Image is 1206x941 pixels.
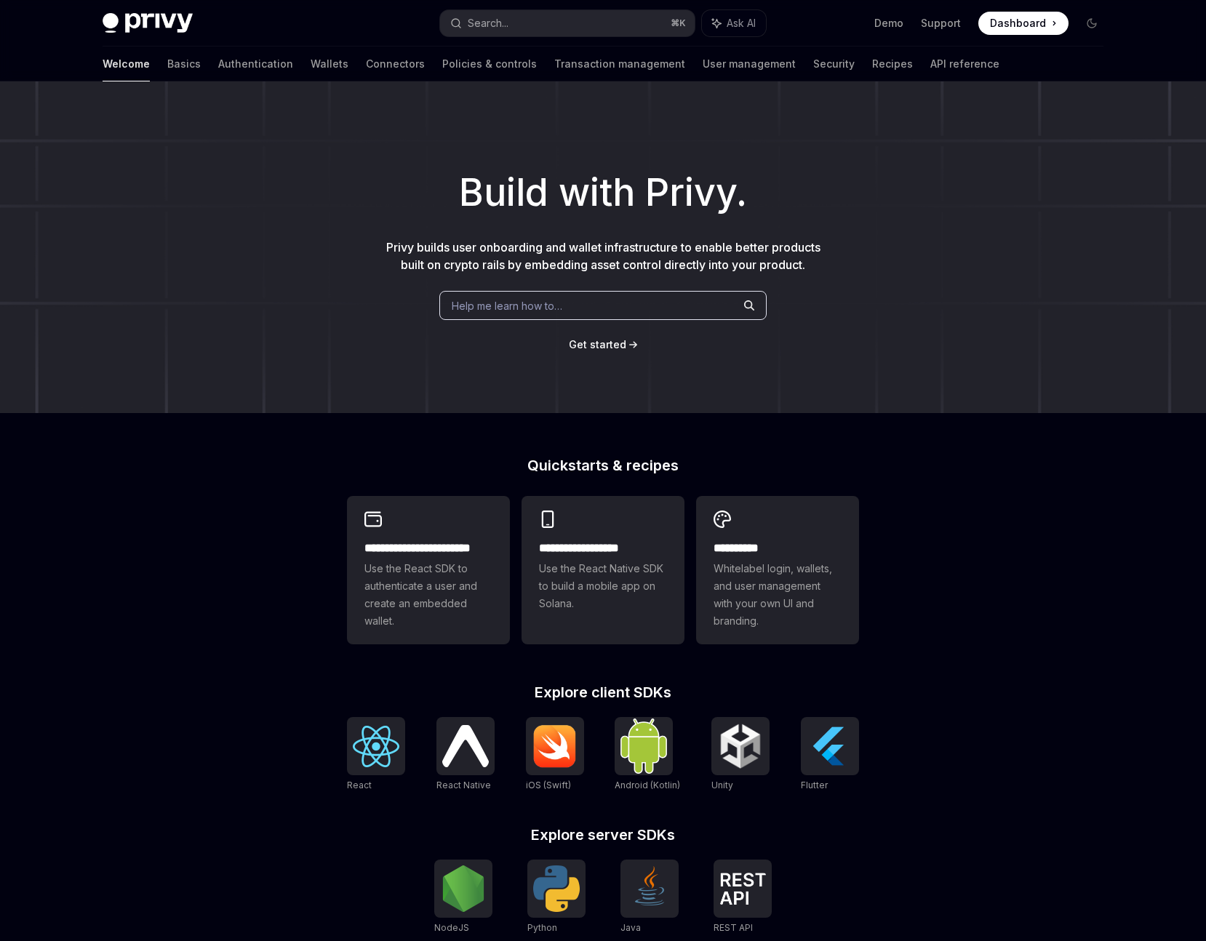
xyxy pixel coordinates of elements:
span: Flutter [801,780,828,790]
img: React [353,726,399,767]
a: Basics [167,47,201,81]
span: ⌘ K [671,17,686,29]
img: REST API [719,873,766,905]
span: Help me learn how to… [452,298,562,313]
span: React Native [436,780,491,790]
a: Wallets [311,47,348,81]
img: Python [533,865,580,912]
span: iOS (Swift) [526,780,571,790]
img: NodeJS [440,865,487,912]
a: JavaJava [620,860,679,935]
a: **** *****Whitelabel login, wallets, and user management with your own UI and branding. [696,496,859,644]
img: dark logo [103,13,193,33]
span: Use the React SDK to authenticate a user and create an embedded wallet. [364,560,492,630]
a: Support [921,16,961,31]
img: Android (Kotlin) [620,718,667,773]
a: Recipes [872,47,913,81]
button: Search...⌘K [440,10,695,36]
h2: Explore server SDKs [347,828,859,842]
h2: Explore client SDKs [347,685,859,700]
span: NodeJS [434,922,469,933]
a: Android (Kotlin)Android (Kotlin) [615,717,680,793]
div: Search... [468,15,508,32]
a: Connectors [366,47,425,81]
a: Get started [569,337,626,352]
span: Whitelabel login, wallets, and user management with your own UI and branding. [714,560,842,630]
h1: Build with Privy. [23,164,1183,221]
img: iOS (Swift) [532,724,578,768]
a: Policies & controls [442,47,537,81]
a: Security [813,47,855,81]
img: Flutter [807,723,853,769]
img: React Native [442,725,489,766]
a: Welcome [103,47,150,81]
img: Java [626,865,673,912]
span: React [347,780,372,790]
a: NodeJSNodeJS [434,860,492,935]
a: API reference [930,47,999,81]
a: Demo [874,16,903,31]
span: Python [527,922,557,933]
a: PythonPython [527,860,586,935]
span: Unity [711,780,733,790]
a: iOS (Swift)iOS (Swift) [526,717,584,793]
button: Toggle dark mode [1080,12,1103,35]
a: User management [703,47,796,81]
a: FlutterFlutter [801,717,859,793]
span: Get started [569,338,626,351]
span: Android (Kotlin) [615,780,680,790]
img: Unity [717,723,764,769]
a: REST APIREST API [714,860,772,935]
span: REST API [714,922,753,933]
a: Dashboard [978,12,1069,35]
a: Authentication [218,47,293,81]
a: UnityUnity [711,717,770,793]
a: Transaction management [554,47,685,81]
span: Dashboard [990,16,1046,31]
span: Ask AI [727,16,756,31]
a: ReactReact [347,717,405,793]
span: Use the React Native SDK to build a mobile app on Solana. [539,560,667,612]
span: Privy builds user onboarding and wallet infrastructure to enable better products built on crypto ... [386,240,820,272]
span: Java [620,922,641,933]
a: React NativeReact Native [436,717,495,793]
button: Ask AI [702,10,766,36]
a: **** **** **** ***Use the React Native SDK to build a mobile app on Solana. [522,496,684,644]
h2: Quickstarts & recipes [347,458,859,473]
